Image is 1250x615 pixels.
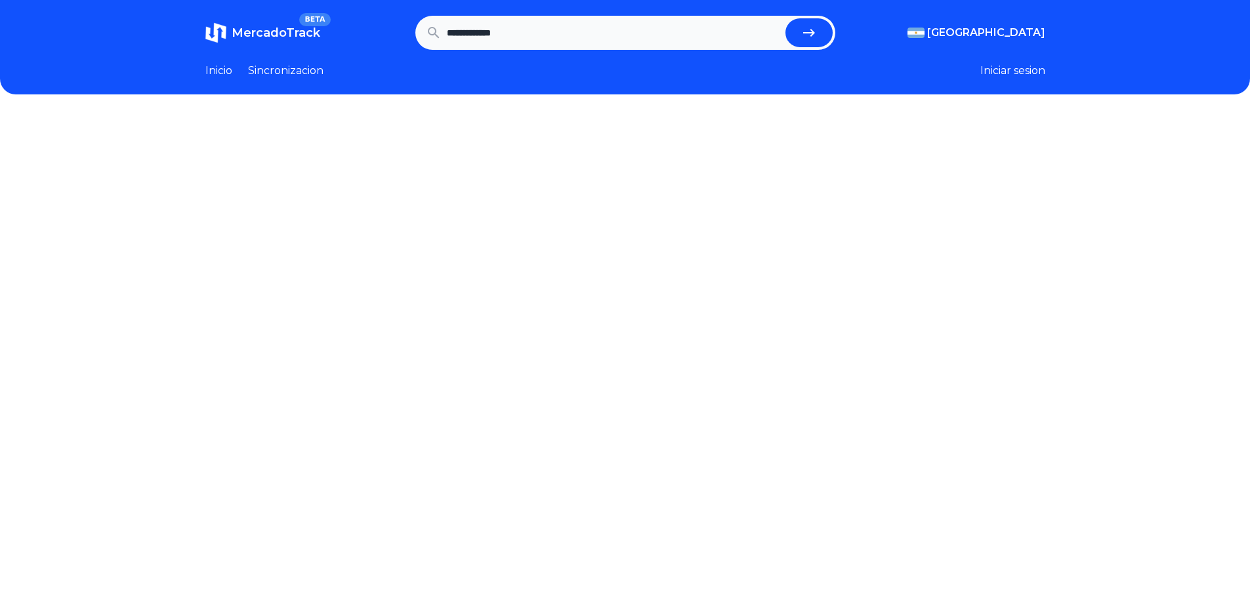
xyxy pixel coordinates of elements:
[205,63,232,79] a: Inicio
[232,26,320,40] span: MercadoTrack
[980,63,1045,79] button: Iniciar sesion
[248,63,323,79] a: Sincronizacion
[299,13,330,26] span: BETA
[907,28,925,38] img: Argentina
[927,25,1045,41] span: [GEOGRAPHIC_DATA]
[205,22,320,43] a: MercadoTrackBETA
[205,22,226,43] img: MercadoTrack
[907,25,1045,41] button: [GEOGRAPHIC_DATA]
